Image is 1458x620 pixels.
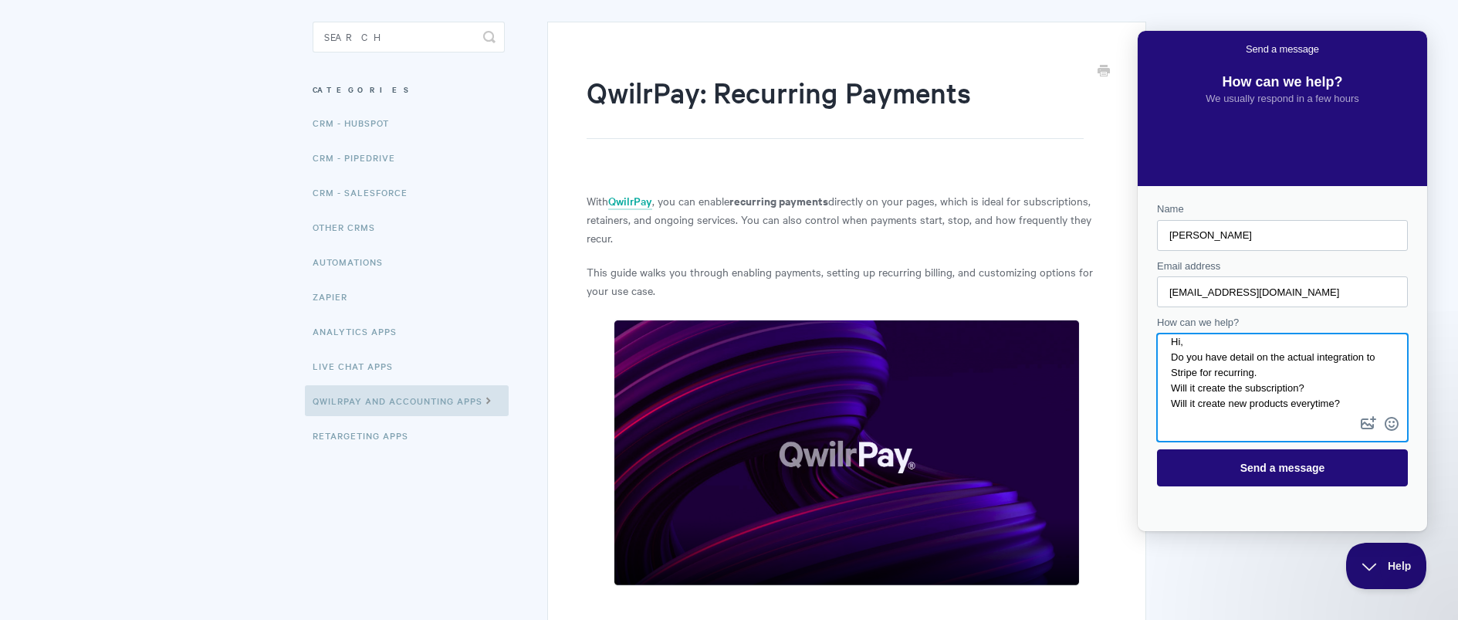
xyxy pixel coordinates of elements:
a: QwilrPay [608,193,652,210]
a: CRM - HubSpot [313,107,401,138]
a: Analytics Apps [313,316,408,347]
img: file-hBILISBX3B.png [614,320,1080,586]
iframe: Help Scout Beacon - Live Chat, Contact Form, and Knowledge Base [1138,31,1427,531]
a: Other CRMs [313,212,387,242]
p: This guide walks you through enabling payments, setting up recurring billing, and customizing opt... [587,263,1106,300]
a: CRM - Salesforce [313,177,419,208]
p: With , you can enable directly on your pages, which is ideal for subscriptions, retainers, and on... [587,191,1106,247]
h1: QwilrPay: Recurring Payments [587,73,1083,139]
strong: recurring payments [729,192,828,208]
h3: Categories [313,76,505,103]
a: QwilrPay and Accounting Apps [305,385,509,416]
a: CRM - Pipedrive [313,142,407,173]
a: Zapier [313,281,359,312]
a: Retargeting Apps [313,420,420,451]
a: Automations [313,246,394,277]
a: Print this Article [1098,63,1110,80]
input: Search [313,22,505,53]
iframe: Help Scout Beacon - Close [1346,543,1427,589]
a: Live Chat Apps [313,351,404,381]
